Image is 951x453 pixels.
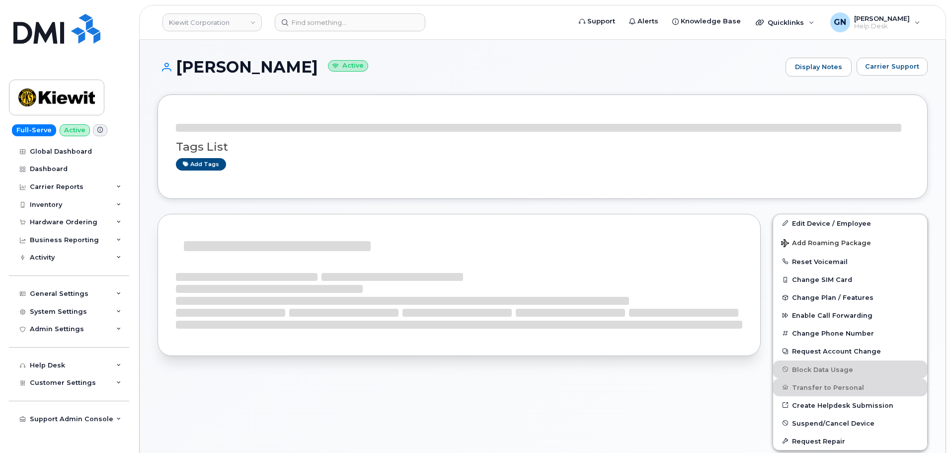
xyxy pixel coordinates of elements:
span: Carrier Support [865,62,919,71]
small: Active [328,60,368,72]
a: Add tags [176,158,226,171]
button: Change Phone Number [773,324,927,342]
button: Reset Voicemail [773,253,927,271]
button: Add Roaming Package [773,232,927,253]
button: Block Data Usage [773,361,927,378]
button: Transfer to Personal [773,378,927,396]
button: Change Plan / Features [773,288,927,306]
h3: Tags List [176,141,909,153]
button: Request Account Change [773,342,927,360]
span: Suspend/Cancel Device [792,419,874,427]
a: Display Notes [786,58,852,77]
button: Change SIM Card [773,271,927,288]
button: Carrier Support [857,58,928,76]
span: Change Plan / Features [792,294,873,301]
button: Suspend/Cancel Device [773,414,927,432]
button: Enable Call Forwarding [773,306,927,324]
h1: [PERSON_NAME] [158,58,781,76]
a: Edit Device / Employee [773,214,927,232]
a: Create Helpdesk Submission [773,396,927,414]
span: Add Roaming Package [781,239,871,249]
span: Enable Call Forwarding [792,312,872,319]
button: Request Repair [773,432,927,450]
